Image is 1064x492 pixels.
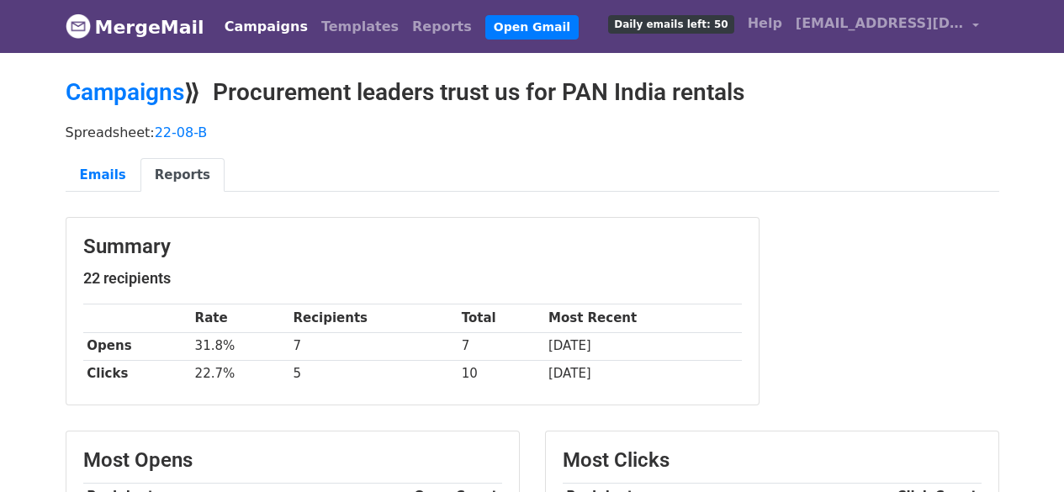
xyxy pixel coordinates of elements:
img: MergeMail logo [66,13,91,39]
td: 31.8% [191,332,289,360]
a: Emails [66,158,140,193]
iframe: Chat Widget [980,411,1064,492]
a: Help [741,7,789,40]
td: 7 [458,332,544,360]
td: 10 [458,360,544,388]
a: Templates [315,10,405,44]
td: [DATE] [544,360,741,388]
a: Open Gmail [485,15,579,40]
td: 5 [289,360,458,388]
a: MergeMail [66,9,204,45]
td: [DATE] [544,332,741,360]
p: Spreadsheet: [66,124,999,141]
a: [EMAIL_ADDRESS][DOMAIN_NAME] [789,7,986,46]
span: [EMAIL_ADDRESS][DOMAIN_NAME] [796,13,964,34]
a: 22-08-B [155,124,208,140]
h5: 22 recipients [83,269,742,288]
th: Opens [83,332,191,360]
h3: Most Clicks [563,448,982,473]
th: Recipients [289,304,458,332]
th: Rate [191,304,289,332]
td: 7 [289,332,458,360]
h3: Most Opens [83,448,502,473]
td: 22.7% [191,360,289,388]
h2: ⟫ Procurement leaders trust us for PAN India rentals [66,78,999,107]
a: Daily emails left: 50 [601,7,740,40]
h3: Summary [83,235,742,259]
th: Most Recent [544,304,741,332]
span: Daily emails left: 50 [608,15,733,34]
a: Reports [405,10,479,44]
a: Campaigns [66,78,184,106]
th: Clicks [83,360,191,388]
th: Total [458,304,544,332]
a: Reports [140,158,225,193]
a: Campaigns [218,10,315,44]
